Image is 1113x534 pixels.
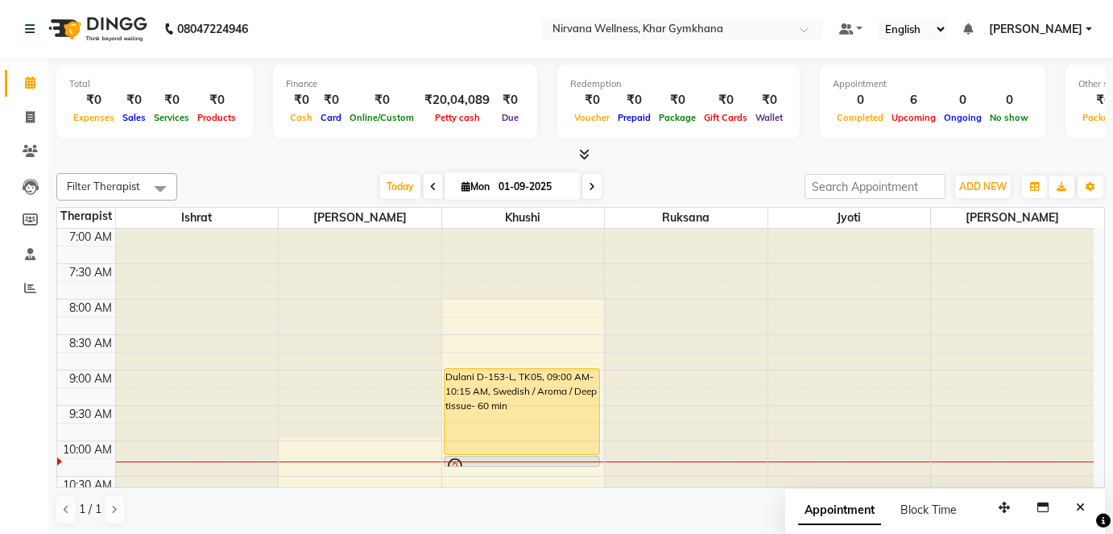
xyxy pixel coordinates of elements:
div: 0 [940,91,986,110]
div: ₹0 [700,91,751,110]
span: Petty cash [431,112,484,123]
div: Therapist [57,208,115,225]
span: [PERSON_NAME] [989,21,1082,38]
div: ₹0 [345,91,418,110]
span: Khushi [442,208,605,228]
input: 2025-09-01 [494,175,574,199]
div: 7:00 AM [66,229,115,246]
div: Dulani D-153-L, TK05, 09:00 AM-10:15 AM, Swedish / Aroma / Deep tissue- 60 min [445,369,599,454]
span: [PERSON_NAME] [931,208,1094,228]
div: 6 [888,91,940,110]
div: ₹0 [751,91,787,110]
span: Wallet [751,112,787,123]
img: logo [41,6,151,52]
div: ₹0 [193,91,240,110]
span: Card [317,112,345,123]
div: ₹0 [570,91,614,110]
span: Gift Cards [700,112,751,123]
div: ₹0 [655,91,700,110]
div: ₹0 [286,91,317,110]
b: 08047224946 [177,6,248,52]
span: Ishrat [116,208,279,228]
span: [PERSON_NAME] [279,208,441,228]
div: Dulani D-153-L, TK05, 10:15 AM-10:16 AM, Wintergreen Oil/Aroma Oil [445,457,599,466]
span: Voucher [570,112,614,123]
button: Close [1069,495,1092,520]
div: 10:00 AM [60,441,115,458]
span: Prepaid [614,112,655,123]
span: Block Time [900,503,957,517]
span: Upcoming [888,112,940,123]
span: Sales [118,112,150,123]
div: ₹0 [496,91,524,110]
div: ₹0 [317,91,345,110]
div: ₹0 [69,91,118,110]
span: Due [498,112,523,123]
span: ADD NEW [959,180,1007,192]
span: No show [986,112,1032,123]
span: Online/Custom [345,112,418,123]
span: Ongoing [940,112,986,123]
div: 8:00 AM [66,300,115,317]
span: Products [193,112,240,123]
div: Total [69,77,240,91]
div: 7:30 AM [66,264,115,281]
div: ₹0 [118,91,150,110]
span: Appointment [798,496,881,525]
div: 8:30 AM [66,335,115,352]
div: ₹20,04,089 [418,91,496,110]
span: Filter Therapist [67,180,140,192]
span: Cash [286,112,317,123]
div: 10:30 AM [60,477,115,494]
span: Ruksana [605,208,768,228]
div: 9:00 AM [66,370,115,387]
div: 0 [833,91,888,110]
span: Today [380,174,420,199]
span: Jyoti [768,208,931,228]
div: ₹0 [150,91,193,110]
input: Search Appointment [805,174,945,199]
button: ADD NEW [955,176,1011,198]
span: Services [150,112,193,123]
div: Appointment [833,77,1032,91]
span: Mon [457,180,494,192]
div: Finance [286,77,524,91]
div: ₹0 [614,91,655,110]
span: 1 / 1 [79,501,101,518]
span: Completed [833,112,888,123]
div: 9:30 AM [66,406,115,423]
span: Package [655,112,700,123]
div: 0 [986,91,1032,110]
div: Redemption [570,77,787,91]
span: Expenses [69,112,118,123]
